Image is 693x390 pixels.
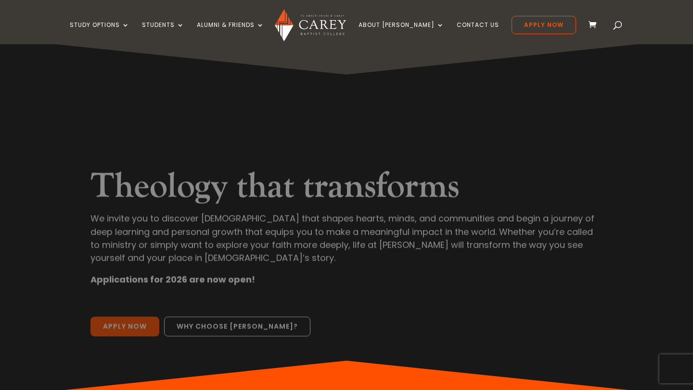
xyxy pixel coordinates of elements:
a: Students [142,22,184,44]
strong: Applications for 2026 are now open! [90,257,255,269]
a: Apply Now [90,300,159,320]
img: Carey Baptist College [275,9,346,41]
h2: Theology that transforms [90,149,603,195]
a: Study Options [70,22,129,44]
a: About [PERSON_NAME] [359,22,444,44]
a: Why choose [PERSON_NAME]? [164,300,310,320]
a: Alumni & Friends [197,22,264,44]
a: Contact Us [457,22,499,44]
p: We invite you to discover [DEMOGRAPHIC_DATA] that shapes hearts, minds, and communities and begin... [90,195,603,256]
a: Apply Now [512,16,576,34]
